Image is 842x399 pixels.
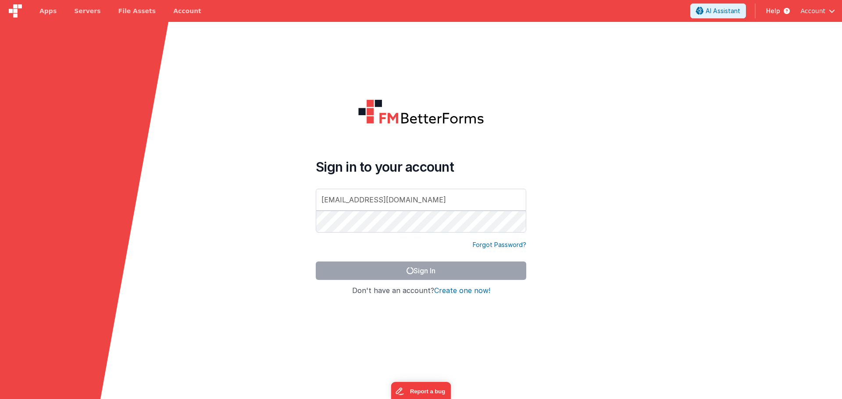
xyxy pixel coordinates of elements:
[316,189,526,211] input: Email Address
[766,7,780,15] span: Help
[316,287,526,295] h4: Don't have an account?
[800,7,825,15] span: Account
[316,159,526,175] h4: Sign in to your account
[473,240,526,249] a: Forgot Password?
[434,287,490,295] button: Create one now!
[118,7,156,15] span: File Assets
[316,261,526,280] button: Sign In
[39,7,57,15] span: Apps
[706,7,740,15] span: AI Assistant
[800,7,835,15] button: Account
[74,7,100,15] span: Servers
[690,4,746,18] button: AI Assistant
